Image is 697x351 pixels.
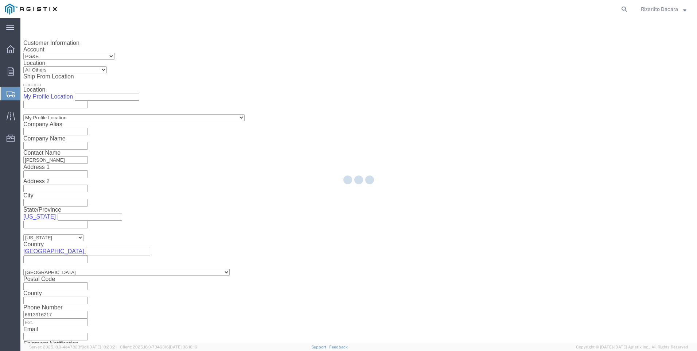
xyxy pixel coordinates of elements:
span: [DATE] 10:23:21 [88,345,117,349]
button: Rizarlito Dacara [640,5,687,13]
img: logo [5,4,57,15]
span: Client: 2025.18.0-7346316 [120,345,197,349]
span: Rizarlito Dacara [641,5,678,13]
span: Copyright © [DATE]-[DATE] Agistix Inc., All Rights Reserved [576,344,688,350]
a: Feedback [329,345,348,349]
span: Server: 2025.18.0-4e47823f9d1 [29,345,117,349]
span: [DATE] 08:10:16 [169,345,197,349]
a: Support [311,345,330,349]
